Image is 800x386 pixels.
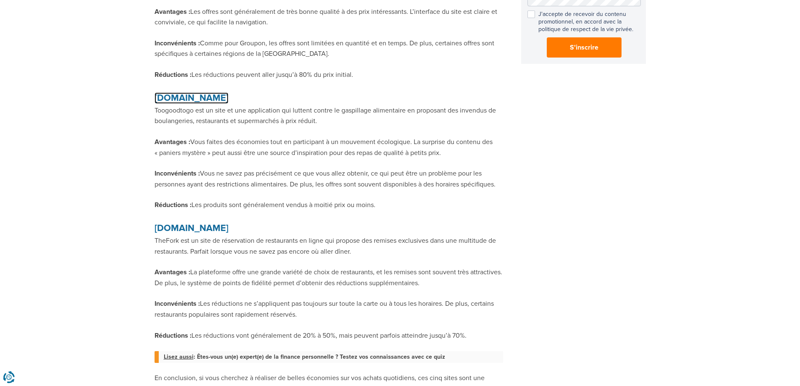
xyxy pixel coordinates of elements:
label: J'accepte de recevoir du contenu promotionnel, en accord avec la politique de respect de la vie p... [527,11,641,34]
p: Toogoodtogo est un site et une application qui luttent contre le gaspillage alimentaire en propos... [155,105,503,127]
a: (s’ouvre dans un nouvel onglet) [155,92,228,104]
strong: Réductions : [155,71,191,79]
p: Les réductions ne s’appliquent pas toujours sur toute la carte ou à tous les horaires. De plus, c... [155,299,503,320]
strong: [DOMAIN_NAME] [155,92,228,104]
a: Lisez aussi: Êtes-vous un(e) expert(e) de la finance personnelle ? Testez vos connaissances avec ... [164,351,503,363]
p: TheFork est un site de réservation de restaurants en ligne qui propose des remises exclusives dan... [155,236,503,257]
p: Les offres sont généralement de très bonne qualité à des prix intéressants. L’interface du site e... [155,7,503,28]
strong: Avantages : [155,268,190,276]
p: Vous ne savez pas précisément ce que vous allez obtenir, ce qui peut être un problème pour les pe... [155,168,503,190]
strong: Avantages : [155,8,190,16]
span: S'inscrire [570,42,598,53]
strong: Avantages : [155,138,190,146]
span: Lisez aussi [164,353,194,360]
a: (s’ouvre dans un nouvel onglet) [155,223,228,234]
strong: Réductions : [155,201,191,209]
iframe: fb:page Facebook Social Plugin [521,84,647,139]
p: Comme pour Groupon, les offres sont limitées en quantité et en temps. De plus, certaines offres s... [155,38,503,60]
p: Les produits sont généralement vendus à moitié prix ou moins. [155,200,503,211]
strong: Inconvénients : [155,299,200,308]
strong: [DOMAIN_NAME] [155,223,228,234]
p: Vous faites des économies tout en participant à un mouvement écologique. La surprise du contenu d... [155,137,503,158]
strong: Inconvénients : [155,39,200,47]
button: S'inscrire [547,37,622,58]
p: La plateforme offre une grande variété de choix de restaurants, et les remises sont souvent très ... [155,267,503,289]
strong: Inconvénients : [155,169,200,178]
p: Les réductions vont généralement de 20% à 50%, mais peuvent parfois atteindre jusqu’à 70%. [155,331,503,341]
strong: Réductions : [155,331,191,340]
p: Les réductions peuvent aller jusqu’à 80% du prix initial. [155,70,503,81]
